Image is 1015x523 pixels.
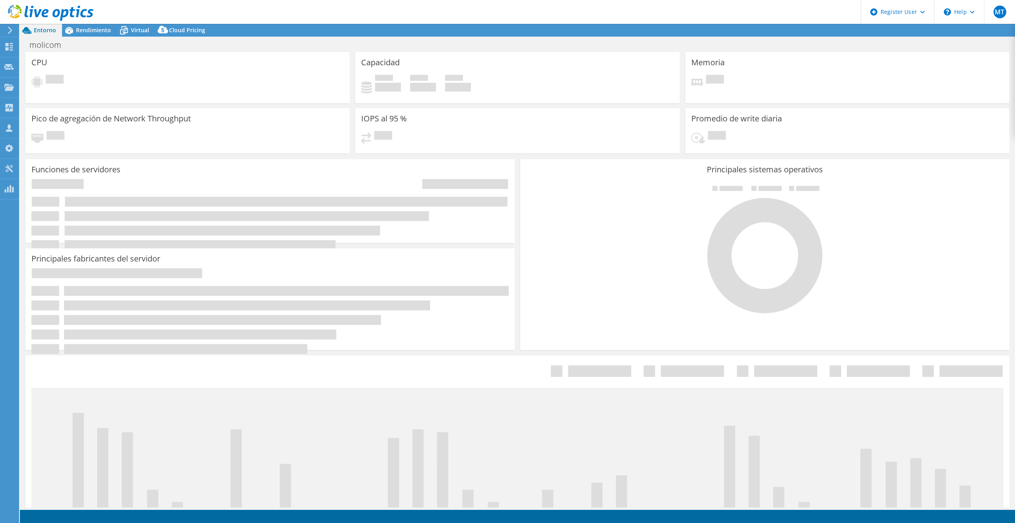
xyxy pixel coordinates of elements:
span: Virtual [131,26,149,34]
h3: Memoria [691,58,725,67]
h3: Capacidad [361,58,400,67]
h3: Funciones de servidores [31,165,121,174]
svg: \n [944,8,951,16]
span: Pendiente [46,75,64,86]
h3: CPU [31,58,47,67]
h3: Principales fabricantes del servidor [31,254,160,263]
span: Libre [410,75,428,83]
h3: Pico de agregación de Network Throughput [31,114,191,123]
h3: Principales sistemas operativos [526,165,1003,174]
span: Entorno [34,26,56,34]
span: Pendiente [706,75,724,86]
h3: Promedio de write diaria [691,114,782,123]
span: Pendiente [374,131,392,142]
span: Rendimiento [76,26,111,34]
span: Cloud Pricing [169,26,205,34]
span: Pendiente [47,131,64,142]
span: Pendiente [708,131,726,142]
h4: 0 GiB [410,83,436,92]
h4: 0 GiB [375,83,401,92]
h1: molicom [26,41,74,49]
h3: IOPS al 95 % [361,114,407,123]
span: Total [445,75,463,83]
span: Used [375,75,393,83]
h4: 0 GiB [445,83,471,92]
span: MT [994,6,1006,18]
